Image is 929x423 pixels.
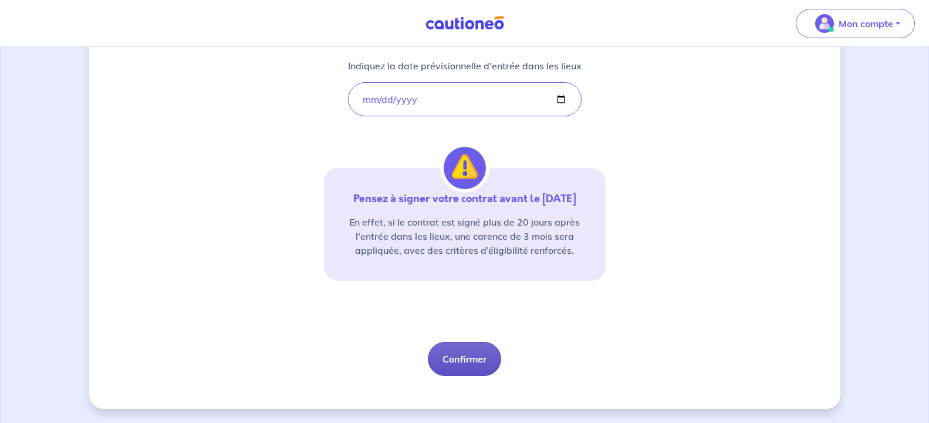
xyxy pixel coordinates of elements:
p: Pensez à signer votre contrat avant le [DATE] [338,192,592,206]
input: lease-signed-date-placeholder [348,82,582,116]
p: Mon compte [839,16,893,31]
p: En effet, si le contrat est signé plus de 20 jours après l'entrée dans les lieux, une carence de ... [338,215,592,257]
button: illu_account_valid_menu.svgMon compte [796,9,915,38]
img: illu_account_valid_menu.svg [815,14,834,33]
p: Indiquez la date prévisionnelle d'entrée dans les lieux [348,59,582,73]
img: Cautioneo [421,16,509,31]
img: illu_alert.svg [444,147,486,189]
button: Confirmer [428,342,501,376]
